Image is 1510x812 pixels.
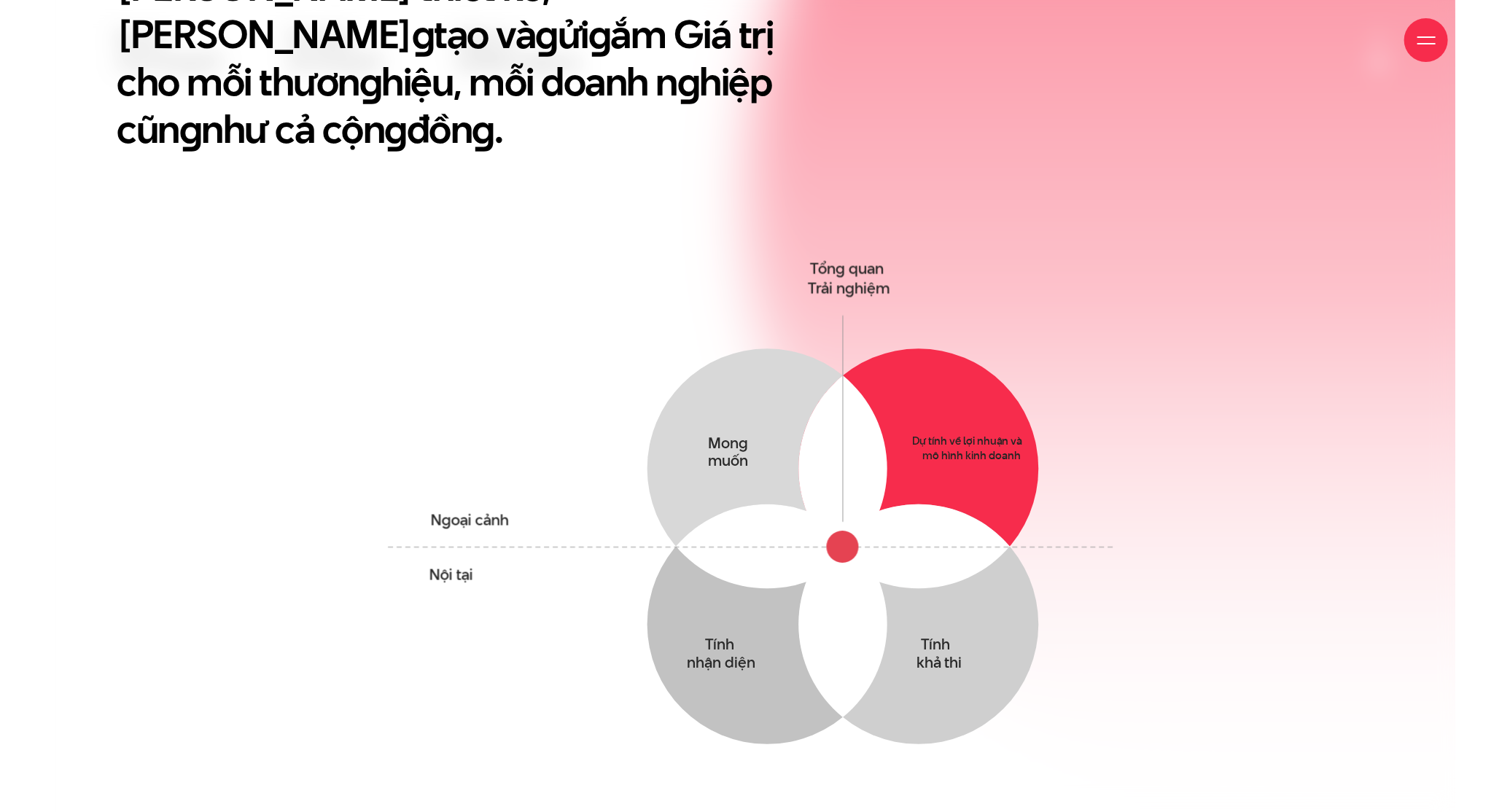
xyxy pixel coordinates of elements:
en: g [179,101,202,156]
tspan: Trải nghiệm [808,278,890,299]
tspan: Ngoại cảnh [431,510,509,531]
tspan: Tổng quan [811,258,884,279]
en: g [359,54,382,109]
tspan: Nội tại [429,564,473,585]
en: g [677,54,700,109]
en: g [385,101,408,156]
en: g [472,101,495,156]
